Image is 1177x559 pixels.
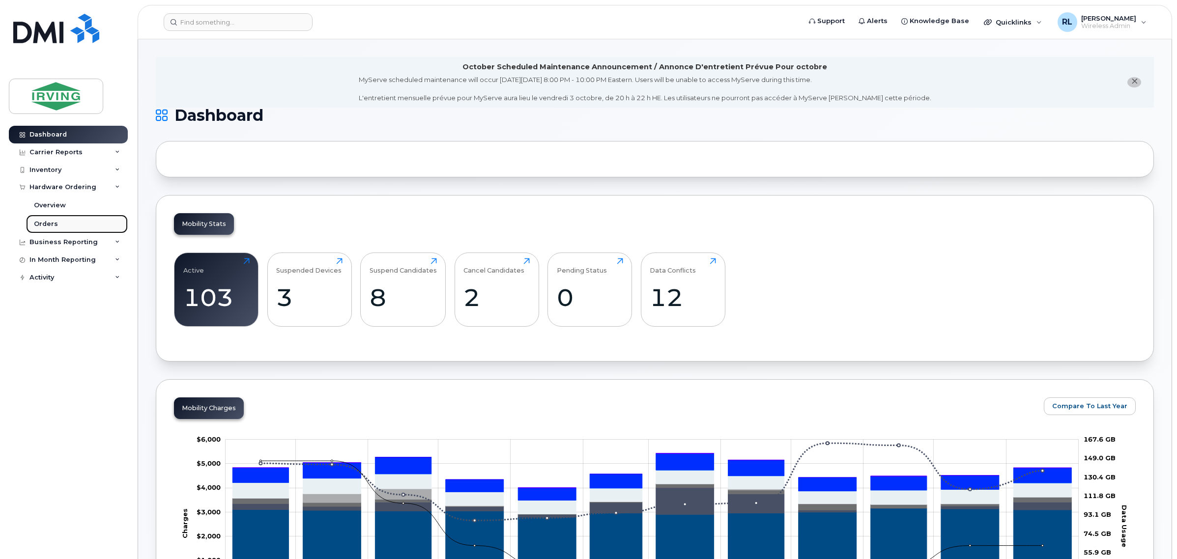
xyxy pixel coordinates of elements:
[1084,492,1116,500] tspan: 111.8 GB
[370,283,437,312] div: 8
[276,258,343,321] a: Suspended Devices3
[650,258,696,274] div: Data Conflicts
[197,508,221,516] g: $0
[650,258,716,321] a: Data Conflicts12
[650,283,716,312] div: 12
[1084,454,1116,462] tspan: 149.0 GB
[462,62,827,72] div: October Scheduled Maintenance Announcement / Annonce D'entretient Prévue Pour octobre
[197,532,221,540] tspan: $2,000
[183,258,204,274] div: Active
[463,283,530,312] div: 2
[276,258,342,274] div: Suspended Devices
[370,258,437,274] div: Suspend Candidates
[197,435,221,443] tspan: $6,000
[557,258,623,321] a: Pending Status0
[197,459,221,467] g: $0
[1084,435,1116,443] tspan: 167.6 GB
[557,283,623,312] div: 0
[233,488,1072,517] g: Roaming
[1044,397,1136,415] button: Compare To Last Year
[183,258,250,321] a: Active103
[197,508,221,516] tspan: $3,000
[1121,505,1129,547] tspan: Data Usage
[233,484,1072,514] g: Data
[197,435,221,443] g: $0
[1084,530,1111,537] tspan: 74.5 GB
[276,283,343,312] div: 3
[463,258,524,274] div: Cancel Candidates
[197,459,221,467] tspan: $5,000
[197,484,221,492] tspan: $4,000
[1052,401,1127,411] span: Compare To Last Year
[1084,510,1111,518] tspan: 93.1 GB
[197,484,221,492] g: $0
[1127,77,1141,87] button: close notification
[233,470,1072,514] g: Features
[181,508,189,538] tspan: Charges
[233,454,1072,501] g: HST
[557,258,607,274] div: Pending Status
[370,258,437,321] a: Suspend Candidates8
[183,283,250,312] div: 103
[1084,548,1111,556] tspan: 55.9 GB
[1084,473,1116,481] tspan: 130.4 GB
[463,258,530,321] a: Cancel Candidates2
[359,75,931,103] div: MyServe scheduled maintenance will occur [DATE][DATE] 8:00 PM - 10:00 PM Eastern. Users will be u...
[197,532,221,540] g: $0
[174,108,263,123] span: Dashboard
